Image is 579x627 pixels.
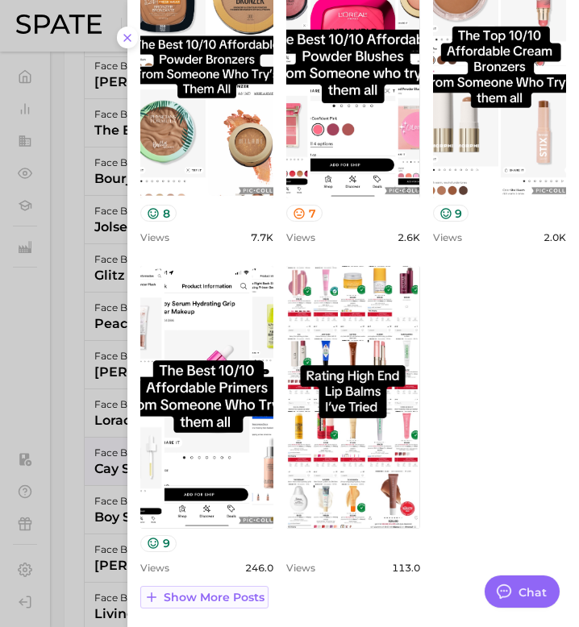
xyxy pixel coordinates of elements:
span: Views [140,562,169,574]
span: Views [433,231,462,243]
span: 113.0 [392,562,420,574]
span: Show more posts [164,591,265,604]
button: 7 [286,205,323,222]
span: Views [286,231,315,243]
span: Views [140,231,169,243]
button: Show more posts [140,586,269,608]
span: 2.6k [398,231,420,243]
span: 2.0k [544,231,566,243]
span: 246.0 [245,562,273,574]
button: 9 [140,535,177,552]
button: 8 [140,205,177,222]
span: Views [286,562,315,574]
button: 9 [433,205,469,222]
span: 7.7k [251,231,273,243]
